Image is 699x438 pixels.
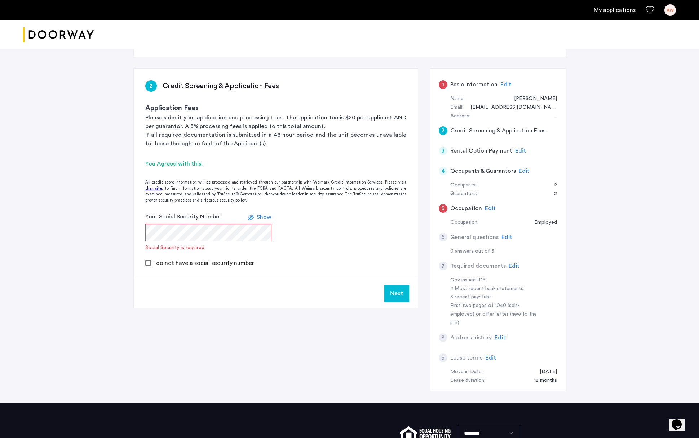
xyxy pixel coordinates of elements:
[145,186,162,192] a: their site
[450,80,497,89] h5: Basic information
[664,4,676,16] div: AW
[439,80,447,89] div: 1
[548,112,557,121] div: -
[450,276,541,285] div: Gov issued ID*:
[450,333,492,342] h5: Address history
[450,353,482,362] h5: Lease terms
[439,262,447,270] div: 7
[450,146,512,155] h5: Rental Option Payment
[485,355,496,361] span: Edit
[450,376,485,385] div: Lease duration:
[450,95,465,103] div: Name:
[439,353,447,362] div: 9
[450,285,541,293] div: 2 Most recent bank statements:
[145,103,406,113] h3: Application Fees
[463,103,557,112] div: askdralice@gmail.com
[450,233,499,241] h5: General questions
[439,146,447,155] div: 3
[450,181,477,190] div: Occupants:
[547,181,557,190] div: 2
[646,6,654,14] a: Favorites
[509,263,519,269] span: Edit
[519,168,530,174] span: Edit
[594,6,636,14] a: My application
[450,103,463,112] div: Email:
[450,190,477,198] div: Guarantors:
[163,81,279,91] h3: Credit Screening & Application Fees
[145,131,406,148] p: If all required documentation is submitted in a 48 hour period and the unit becomes unavailable f...
[450,293,541,302] div: 3 recent paystubs:
[450,204,482,213] h5: Occupation
[23,21,94,48] img: logo
[384,285,409,302] button: Next
[450,368,483,376] div: Move in Date:
[439,167,447,175] div: 4
[23,21,94,48] a: Cazamio logo
[257,214,271,220] span: Show
[527,376,557,385] div: 12 months
[439,126,447,135] div: 2
[450,112,470,121] div: Address:
[450,247,557,256] div: 0 answers out of 3
[145,212,221,221] label: Your Social Security Number
[450,126,545,135] h5: Credit Screening & Application Fees
[495,335,505,340] span: Edit
[501,234,512,240] span: Edit
[152,260,254,266] label: I do not have a social security number
[439,204,447,213] div: 5
[532,368,557,376] div: 09/01/2025
[145,244,204,251] div: Social Security is required
[450,218,478,227] div: Occupation:
[439,333,447,342] div: 8
[145,159,406,168] div: You Agreed with this.
[507,95,557,103] div: Alice Wilder
[450,262,506,270] h5: Required documents
[450,167,516,175] h5: Occupants & Guarantors
[485,206,496,211] span: Edit
[500,82,511,87] span: Edit
[547,190,557,198] div: 2
[669,409,692,431] iframe: chat widget
[450,302,541,328] div: First two pages of 1040 (self-employed) or offer letter (new to the job):
[439,233,447,241] div: 6
[515,148,526,154] span: Edit
[134,180,418,203] div: All credit score information will be processed and retrieved through our partnership with Weimark...
[527,218,557,227] div: Employed
[145,113,406,131] p: Please submit your application and processing fees. The application fee is $20 per applicant AND ...
[145,80,157,92] div: 2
